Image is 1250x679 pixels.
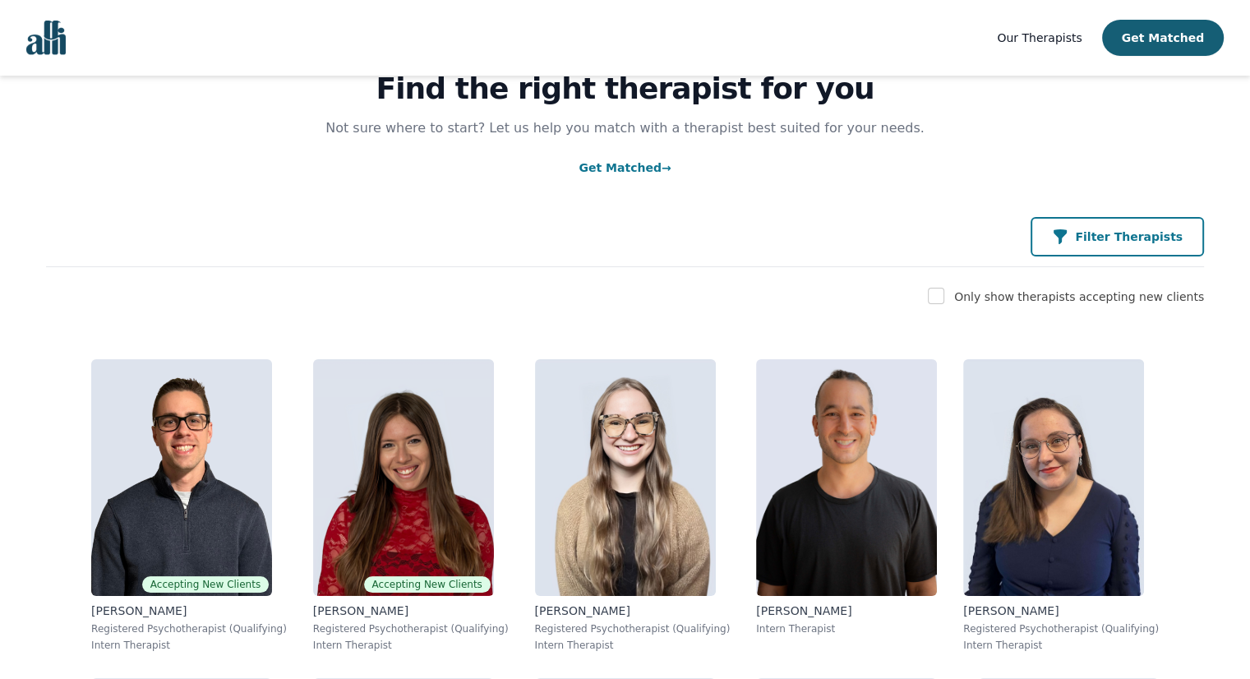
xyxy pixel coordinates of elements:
span: Accepting New Clients [142,576,269,593]
a: Our Therapists [997,28,1082,48]
p: Intern Therapist [535,639,731,652]
a: Get Matched [579,161,671,174]
p: Intern Therapist [963,639,1159,652]
img: Ethan_Braun [91,359,272,596]
p: Intern Therapist [756,622,937,635]
p: [PERSON_NAME] [535,603,731,619]
a: Kavon_Banejad[PERSON_NAME]Intern Therapist [743,346,950,665]
button: Filter Therapists [1031,217,1204,256]
img: Vanessa_McCulloch [963,359,1144,596]
p: Registered Psychotherapist (Qualifying) [963,622,1159,635]
button: Get Matched [1102,20,1224,56]
img: Alisha_Levine [313,359,494,596]
p: Registered Psychotherapist (Qualifying) [535,622,731,635]
p: Intern Therapist [313,639,509,652]
span: → [662,161,671,174]
h1: Find the right therapist for you [46,72,1204,105]
p: Intern Therapist [91,639,287,652]
p: [PERSON_NAME] [91,603,287,619]
p: [PERSON_NAME] [963,603,1159,619]
label: Only show therapists accepting new clients [954,290,1204,303]
p: Registered Psychotherapist (Qualifying) [91,622,287,635]
p: [PERSON_NAME] [756,603,937,619]
p: Registered Psychotherapist (Qualifying) [313,622,509,635]
a: Faith_Woodley[PERSON_NAME]Registered Psychotherapist (Qualifying)Intern Therapist [522,346,744,665]
img: Kavon_Banejad [756,359,937,596]
img: Faith_Woodley [535,359,716,596]
a: Ethan_BraunAccepting New Clients[PERSON_NAME]Registered Psychotherapist (Qualifying)Intern Therapist [78,346,300,665]
p: Not sure where to start? Let us help you match with a therapist best suited for your needs. [310,118,941,138]
span: Our Therapists [997,31,1082,44]
p: [PERSON_NAME] [313,603,509,619]
img: alli logo [26,21,66,55]
span: Accepting New Clients [364,576,491,593]
p: Filter Therapists [1075,229,1183,245]
a: Alisha_LevineAccepting New Clients[PERSON_NAME]Registered Psychotherapist (Qualifying)Intern Ther... [300,346,522,665]
a: Vanessa_McCulloch[PERSON_NAME]Registered Psychotherapist (Qualifying)Intern Therapist [950,346,1172,665]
